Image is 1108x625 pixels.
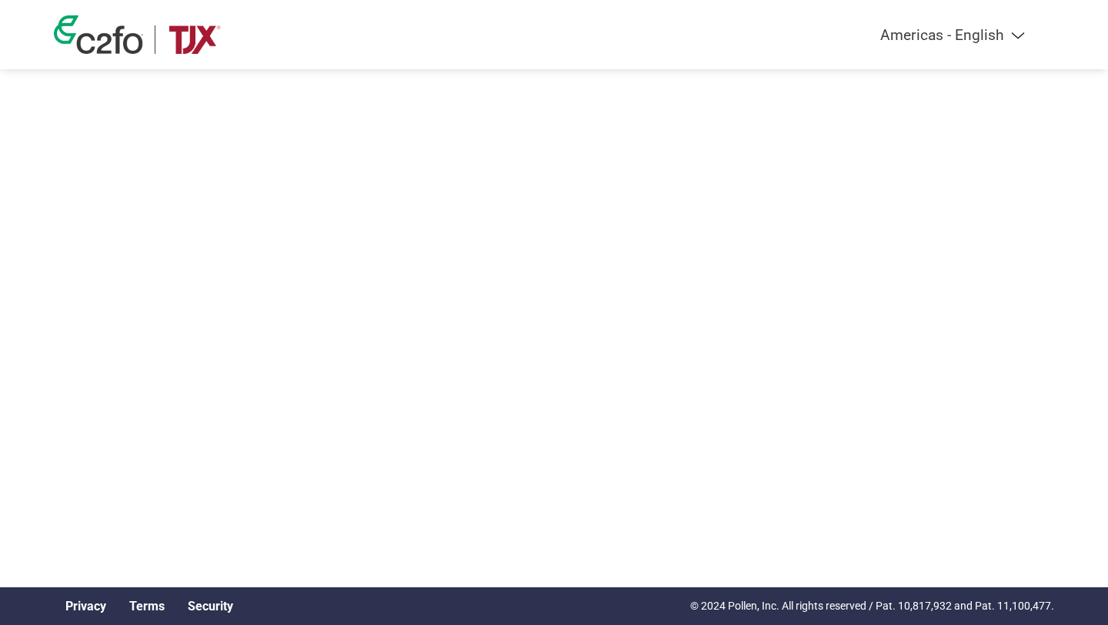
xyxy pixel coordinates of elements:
[65,599,106,613] a: Privacy
[167,25,222,54] img: TJX
[690,598,1054,614] p: © 2024 Pollen, Inc. All rights reserved / Pat. 10,817,932 and Pat. 11,100,477.
[129,599,165,613] a: Terms
[188,599,233,613] a: Security
[54,15,143,54] img: c2fo logo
